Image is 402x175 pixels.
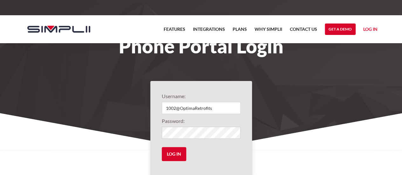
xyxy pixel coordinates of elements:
[193,25,225,37] a: Integrations
[162,92,241,100] label: Username:
[233,25,247,37] a: Plans
[162,117,241,125] label: Password:
[162,92,241,166] form: Login
[21,39,381,53] h1: Phone Portal Login
[21,15,90,43] a: home
[162,147,186,161] input: Log in
[325,24,356,35] a: Get a Demo
[27,26,90,33] img: Simplii
[255,25,282,37] a: Why Simplii
[290,25,317,37] a: Contact US
[164,25,185,37] a: Features
[363,25,378,35] a: Log in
